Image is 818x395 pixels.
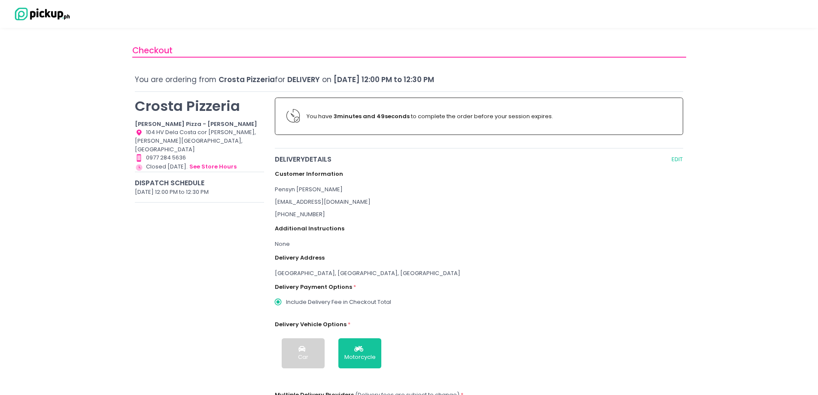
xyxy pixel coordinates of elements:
[275,170,343,178] label: Customer Information
[11,6,71,21] img: logo
[135,188,264,196] div: [DATE] 12:00 PM to 12:30 PM
[275,254,325,262] label: Delivery Address
[671,154,683,164] button: EDIT
[135,98,264,114] p: Crosta Pizzeria
[282,338,325,368] button: Car
[275,240,684,248] div: None
[338,338,381,368] button: Motorcycle
[275,198,684,206] div: [EMAIL_ADDRESS][DOMAIN_NAME]
[275,224,344,233] label: Additional Instructions
[135,74,683,85] div: You are ordering from for on
[307,112,672,121] div: You have to complete the order before your session expires.
[334,112,410,120] b: 3 minutes and 49 seconds
[287,74,320,85] span: Delivery
[132,44,686,58] div: Checkout
[334,74,434,85] span: [DATE] 12:00 PM to 12:30 PM
[344,353,376,361] div: Motorcycle
[275,185,684,194] div: Pensyn [PERSON_NAME]
[135,120,257,128] b: [PERSON_NAME] Pizza - [PERSON_NAME]
[286,298,391,306] span: Include Delivery Fee in Checkout Total
[275,320,347,329] label: Delivery Vehicle Options
[275,269,684,278] div: [GEOGRAPHIC_DATA], [GEOGRAPHIC_DATA], [GEOGRAPHIC_DATA]
[275,154,670,164] span: delivery Details
[275,283,352,291] label: Delivery Payment Options
[275,210,684,219] div: [PHONE_NUMBER]
[298,353,308,361] div: Car
[189,162,237,171] button: see store hours
[135,162,264,171] div: Closed [DATE].
[219,74,275,85] span: Crosta Pizzeria
[135,178,264,188] div: Dispatch Schedule
[135,153,264,162] div: 0977 284 5636
[135,128,264,153] div: 104 HV Dela Costa cor [PERSON_NAME], [PERSON_NAME][GEOGRAPHIC_DATA], [GEOGRAPHIC_DATA]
